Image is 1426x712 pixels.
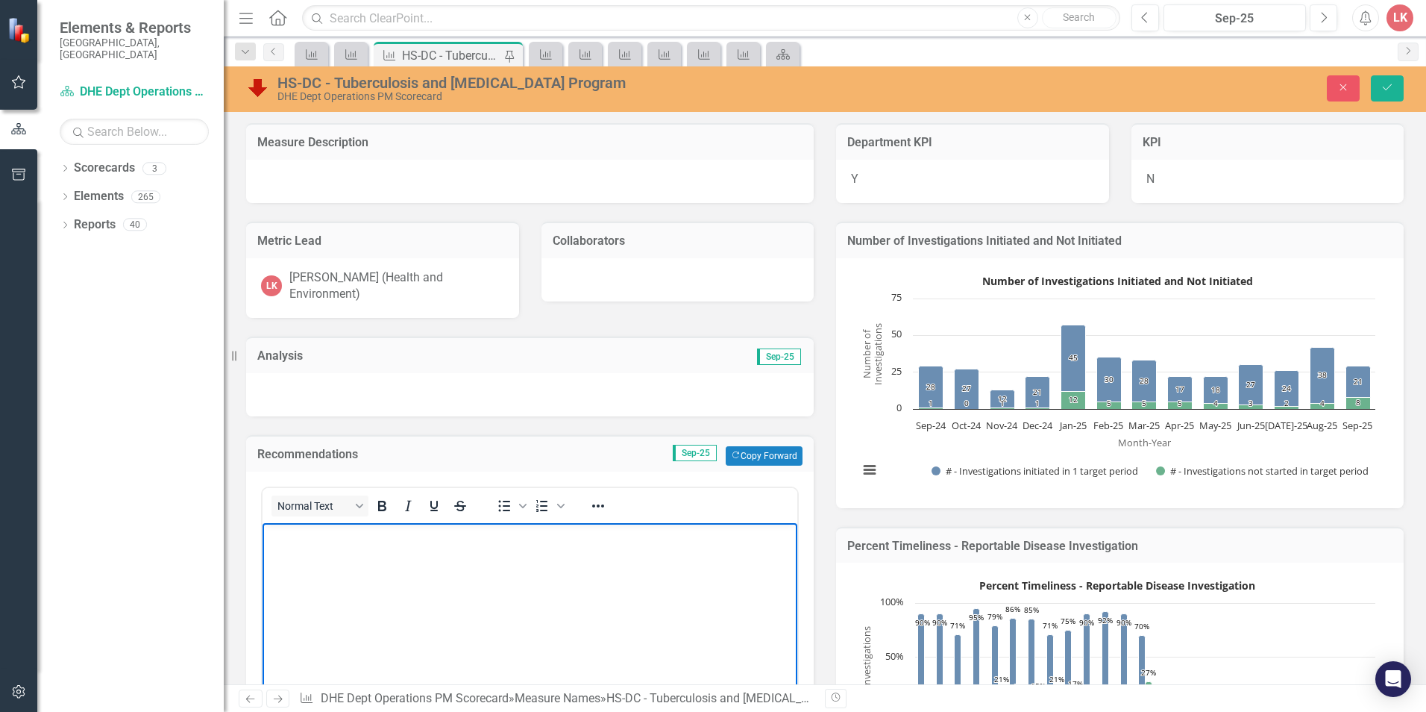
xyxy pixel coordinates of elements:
[515,691,600,705] a: Measure Names
[369,496,395,516] button: Bold
[289,269,504,304] div: [PERSON_NAME] (Health and Environment)
[1132,360,1157,402] path: Mar-25, 28. # - Investigations initiated in 1 target period.
[1140,375,1149,386] text: 28
[1342,419,1372,432] text: Sep-25
[1346,397,1371,409] path: Sep-25, 8. # - Investigations not started in target period.
[447,496,473,516] button: Strikethrough
[1025,376,1050,407] path: Dec-24, 21. # - Investigations initiated in 1 target period.
[1084,614,1090,712] path: Jun-25, 90. % of Investigations initiated in 1 target period.
[847,234,1392,248] h3: Number of Investigations Initiated and Not Initiated
[994,674,1009,684] text: 21%
[1165,419,1194,432] text: Apr-25
[1163,4,1306,31] button: Sep-25
[299,690,814,708] div: » »
[257,234,508,248] h3: Metric Lead
[919,391,1371,409] g: # - Investigations not started in target period, bar series 2 of 2 with 13 bars.
[1211,384,1220,395] text: 18
[880,595,904,608] text: 100%
[1320,398,1325,408] text: 4
[990,407,1015,409] path: Nov-24, 1. # - Investigations not started in target period.
[1028,619,1035,712] path: Mar-25, 85. % of Investigations initiated in 1 target period.
[1063,11,1095,23] span: Search
[1105,374,1114,384] text: 30
[1307,419,1337,432] text: Aug-25
[74,188,124,205] a: Elements
[585,496,611,516] button: Reveal or hide additional toolbar items
[998,393,1007,404] text: 12
[926,381,935,392] text: 28
[491,496,529,516] div: Bullet list
[1107,398,1111,408] text: 5
[142,162,166,175] div: 3
[1275,370,1299,406] path: Jul-25, 24. # - Investigations initiated in 1 target period.
[1043,620,1058,631] text: 71%
[1042,7,1116,28] button: Search
[1146,682,1152,712] path: Sep-25, 27. % of Investigations not started in target period.
[1354,376,1363,387] text: 21
[261,275,282,296] div: LK
[964,398,969,408] text: 0
[955,635,961,712] path: Nov-24, 71. % of Investigations initiated in 1 target period.
[1213,398,1218,408] text: 4
[1035,398,1040,408] text: 1
[1375,661,1411,697] div: Open Intercom Messenger
[402,46,500,65] div: HS-DC - Tuberculosis and [MEDICAL_DATA] Program
[1146,172,1155,186] span: N
[929,398,933,408] text: 1
[860,626,873,688] text: Investigations
[891,364,902,378] text: 25
[553,234,803,248] h3: Collaborators
[1236,419,1265,432] text: Jun-25
[932,617,947,628] text: 90%
[1033,387,1042,397] text: 21
[1061,391,1086,409] path: Jan-25, 12. # - Investigations not started in target period.
[1356,397,1360,407] text: 8
[1116,617,1131,628] text: 90%
[847,136,1098,149] h3: Department KPI
[979,578,1255,593] text: Percent Timeliness - Reportable Disease Investigation
[955,369,979,409] path: Oct-24, 27. # - Investigations initiated in 1 target period.
[847,540,1392,553] h3: Percent Timeliness - Reportable Disease Investigation
[1068,678,1083,689] text: 17%
[986,419,1018,432] text: Nov-24
[1102,612,1109,712] path: Jul-25, 92. % of Investigations initiated in 1 target period.
[1098,615,1113,625] text: 92%
[257,136,802,149] h3: Measure Description
[1118,436,1172,449] text: Month-Year
[277,91,895,102] div: DHE Dept Operations PM Scorecard
[1246,379,1255,390] text: 27
[851,269,1389,493] div: Number of Investigations Initiated and Not Initiated. Highcharts interactive chart.
[992,626,999,712] path: Jan-25, 79. % of Investigations initiated in 1 target period.
[1031,681,1046,691] text: 15%
[257,448,495,461] h3: Recommendations
[919,366,943,407] path: Sep-24, 28. # - Investigations initiated in 1 target period.
[1169,10,1301,28] div: Sep-25
[1069,394,1078,405] text: 12
[1128,419,1160,432] text: Mar-25
[1239,364,1263,405] path: Jun-25, 27. # - Investigations initiated in 1 target period.
[1310,347,1335,403] path: Aug-25, 38. # - Investigations initiated in 1 target period.
[757,349,801,365] span: Sep-25
[1097,357,1122,402] path: Feb-25, 30. # - Investigations initiated in 1 target period.
[271,496,368,516] button: Block Normal Text
[673,445,717,461] span: Sep-25
[1346,366,1371,397] path: Sep-25, 21. # - Investigations initiated in 1 target period.
[1284,398,1289,408] text: 2
[321,691,509,705] a: DHE Dept Operations PM Scorecard
[277,75,895,91] div: HS-DC - Tuberculosis and [MEDICAL_DATA] Program
[1069,352,1078,363] text: 45
[896,401,902,414] text: 0
[950,620,965,631] text: 71%
[1318,369,1327,380] text: 38
[891,290,902,304] text: 75
[885,649,904,663] text: 50%
[7,17,34,43] img: ClearPoint Strategy
[60,19,209,37] span: Elements & Reports
[1023,419,1053,432] text: Dec-24
[1386,4,1413,31] button: LK
[726,446,802,466] button: Copy Forward
[1061,325,1086,391] path: Jan-25, 45. # - Investigations initiated in 1 target period.
[919,325,1371,409] g: # - Investigations initiated in 1 target period, bar series 1 of 2 with 13 bars.
[915,617,930,628] text: 90%
[851,172,858,186] span: Y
